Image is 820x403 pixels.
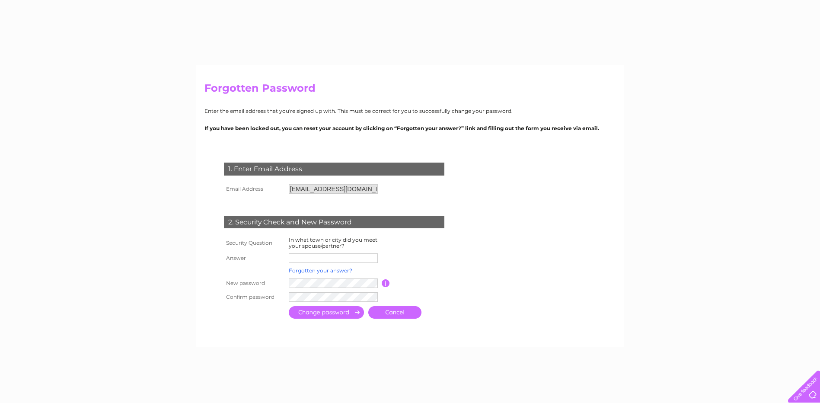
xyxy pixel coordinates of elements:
[204,82,616,99] h2: Forgotten Password
[224,216,444,229] div: 2. Security Check and New Password
[222,251,287,265] th: Answer
[289,237,377,249] label: In what town or city did you meet your spouse/partner?
[222,276,287,290] th: New password
[224,163,444,176] div: 1. Enter Email Address
[289,267,352,274] a: Forgotten your answer?
[204,124,616,132] p: If you have been locked out, you can reset your account by clicking on “Forgotten your answer?” l...
[289,306,364,319] input: Submit
[382,279,390,287] input: Information
[222,290,287,304] th: Confirm password
[222,182,287,196] th: Email Address
[368,306,421,319] a: Cancel
[204,107,616,115] p: Enter the email address that you're signed up with. This must be correct for you to successfully ...
[222,235,287,251] th: Security Question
